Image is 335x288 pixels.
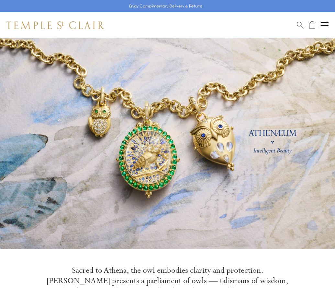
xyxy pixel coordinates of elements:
a: Search [297,21,304,29]
img: Temple St. Clair [6,21,104,29]
button: Open navigation [321,21,329,29]
a: Open Shopping Bag [309,21,315,29]
p: Enjoy Complimentary Delivery & Returns [129,3,203,9]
